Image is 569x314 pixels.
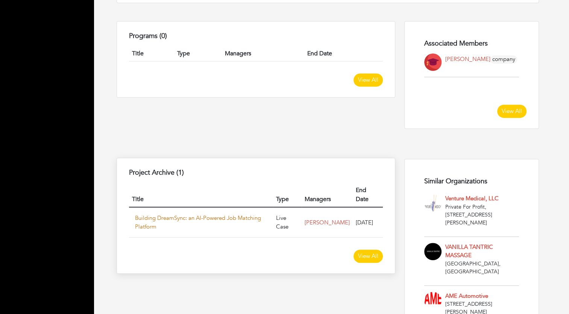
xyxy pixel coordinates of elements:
a: Venture Medical, LLC [445,195,499,202]
p: Private For Profit, [STREET_ADDRESS][PERSON_NAME] [445,203,519,227]
td: Live Case [273,207,302,238]
h4: Programs (0) [129,32,383,40]
img: Student-Icon-6b6867cbad302adf8029cb3ecf392088beec6a544309a027beb5b4b4576828a8.png [424,53,442,71]
img: Z4i3zE8mCoxAovW_yIsWUpsqBow6TGlpM_7GJZHFUGb9bnU6jDYc6Vq20xMgZNbgnxjsLy5JpFQquz2RN8tU4oqMLCSCL_nFB... [424,243,442,260]
span: company [490,55,517,64]
th: Title [129,183,273,207]
img: ame-logo%20(2).jpg [424,292,442,309]
th: Title [129,46,174,61]
h4: Similar Organizations [424,177,519,186]
a: Building DreamSync: an AI-Powered Job Matching Platform [135,214,261,230]
a: View All [354,73,383,87]
th: Type [273,183,302,207]
img: VMLogo%20Final%20copy.png [424,194,442,212]
a: AME Automotive [445,292,488,300]
th: End Date [304,46,383,61]
h4: Associated Members [424,40,519,48]
th: End Date [353,183,383,207]
td: [DATE] [353,207,383,238]
a: VANILLA TANTRIC MASSAGE [445,243,493,259]
th: Managers [222,46,304,61]
a: View All [497,105,527,118]
a: [PERSON_NAME] [305,219,350,226]
th: Managers [302,183,353,207]
h4: Project Archive (1) [129,169,383,177]
th: Type [174,46,222,61]
a: [PERSON_NAME] [445,55,490,63]
p: [GEOGRAPHIC_DATA], [GEOGRAPHIC_DATA] [445,260,519,276]
a: View All [354,250,383,263]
